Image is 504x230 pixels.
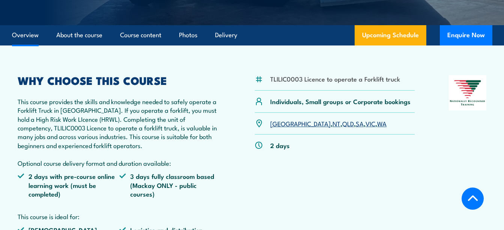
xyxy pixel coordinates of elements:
p: , , , , , [270,119,387,128]
p: This course is ideal for: [18,212,221,221]
li: 3 days fully classroom based (Mackay ONLY - public courses) [119,172,221,198]
a: About the course [56,25,102,45]
a: Photos [179,25,197,45]
a: Delivery [215,25,237,45]
a: VIC [366,119,375,128]
h2: WHY CHOOSE THIS COURSE [18,75,221,85]
button: Enquire Now [440,25,492,45]
a: [GEOGRAPHIC_DATA] [270,119,331,128]
a: SA [356,119,364,128]
p: 2 days [270,141,290,150]
a: Upcoming Schedule [355,25,426,45]
a: NT [332,119,340,128]
li: TLILIC0003 Licence to operate a Forklift truck [270,74,400,83]
img: Nationally Recognised Training logo. [449,75,486,111]
a: WA [377,119,387,128]
li: 2 days with pre-course online learning work (must be completed) [18,172,119,198]
p: Individuals, Small groups or Corporate bookings [270,97,411,106]
a: QLD [342,119,354,128]
a: Overview [12,25,39,45]
a: Course content [120,25,161,45]
p: This course provides the skills and knowledge needed to safely operate a Forklift Truck in [GEOGR... [18,97,221,167]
